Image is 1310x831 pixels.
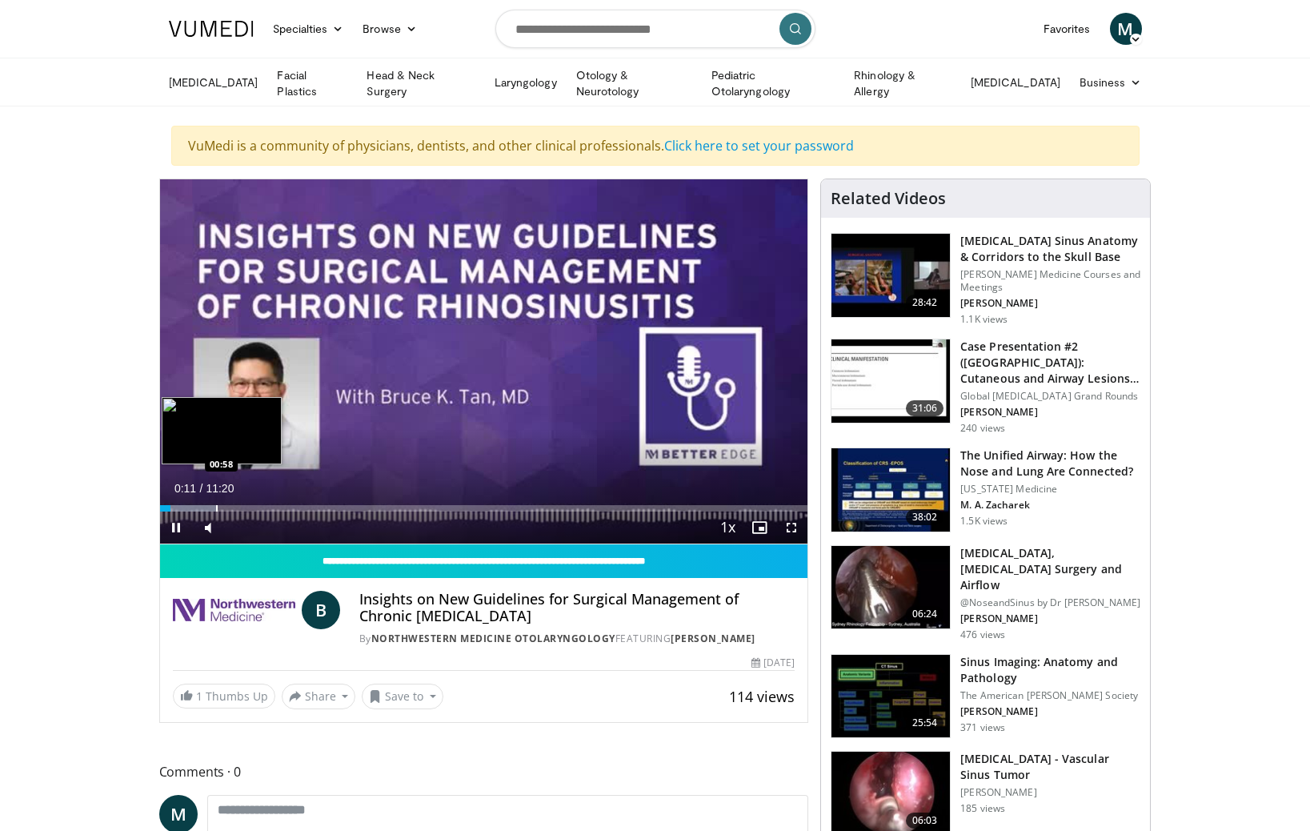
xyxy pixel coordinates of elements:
[751,656,795,670] div: [DATE]
[1070,66,1152,98] a: Business
[159,761,809,782] span: Comments 0
[831,189,946,208] h4: Related Videos
[831,234,950,317] img: 276d523b-ec6d-4eb7-b147-bbf3804ee4a7.150x105_q85_crop-smart_upscale.jpg
[960,339,1140,387] h3: Case Presentation #2 ([GEOGRAPHIC_DATA]): Cutaneous and Airway Lesions i…
[302,591,340,629] a: B
[173,591,295,629] img: Northwestern Medicine Otolaryngology
[960,448,1140,480] h3: The Unified Airway: How the Nose and Lung Are Connected?
[160,505,808,512] div: Progress Bar
[960,233,1140,265] h3: [MEDICAL_DATA] Sinus Anatomy & Corridors to the Skull Base
[206,482,234,495] span: 11:20
[664,137,854,155] a: Click here to set your password
[567,67,702,99] a: Otology & Neurotology
[263,13,354,45] a: Specialties
[906,813,944,829] span: 06:03
[960,499,1140,512] p: M. A. Zacharek
[906,606,944,622] span: 06:24
[495,10,815,48] input: Search topics, interventions
[192,512,224,544] button: Mute
[960,705,1140,718] p: [PERSON_NAME]
[831,654,1140,739] a: 25:54 Sinus Imaging: Anatomy and Pathology The American [PERSON_NAME] Society [PERSON_NAME] 371 v...
[160,512,192,544] button: Pause
[831,546,950,629] img: 5c1a841c-37ed-4666-a27e-9093f124e297.150x105_q85_crop-smart_upscale.jpg
[831,655,950,738] img: 5d00bf9a-6682-42b9-8190-7af1e88f226b.150x105_q85_crop-smart_upscale.jpg
[174,482,196,495] span: 0:11
[282,684,356,709] button: Share
[169,21,254,37] img: VuMedi Logo
[359,632,795,646] div: By FEATURING
[906,509,944,525] span: 38:02
[960,406,1140,419] p: [PERSON_NAME]
[960,422,1005,435] p: 240 views
[362,684,443,709] button: Save to
[960,483,1140,496] p: [US_STATE] Medicine
[160,179,808,544] video-js: Video Player
[960,721,1005,734] p: 371 views
[960,596,1140,609] p: @NoseandSinus by Dr [PERSON_NAME]
[743,512,775,544] button: Enable picture-in-picture mode
[831,233,1140,326] a: 28:42 [MEDICAL_DATA] Sinus Anatomy & Corridors to the Skull Base [PERSON_NAME] Medicine Courses a...
[196,688,202,704] span: 1
[371,632,615,645] a: Northwestern Medicine Otolaryngology
[831,448,950,532] img: fce5840f-3651-4d2e-85b0-3edded5ac8fb.150x105_q85_crop-smart_upscale.jpg
[906,295,944,311] span: 28:42
[960,545,1140,593] h3: [MEDICAL_DATA],[MEDICAL_DATA] Surgery and Airflow
[173,684,275,709] a: 1 Thumbs Up
[162,397,282,464] img: image.jpeg
[906,715,944,731] span: 25:54
[729,687,795,706] span: 114 views
[844,67,961,99] a: Rhinology & Allergy
[960,612,1140,625] p: [PERSON_NAME]
[831,339,950,423] img: 283069f7-db48-4020-b5ba-d883939bec3b.150x105_q85_crop-smart_upscale.jpg
[960,628,1005,641] p: 476 views
[960,689,1140,702] p: The American [PERSON_NAME] Society
[960,802,1005,815] p: 185 views
[906,400,944,416] span: 31:06
[353,13,427,45] a: Browse
[702,67,844,99] a: Pediatric Otolaryngology
[960,268,1140,294] p: [PERSON_NAME] Medicine Courses and Meetings
[961,66,1070,98] a: [MEDICAL_DATA]
[960,313,1008,326] p: 1.1K views
[359,591,795,625] h4: Insights on New Guidelines for Surgical Management of Chronic [MEDICAL_DATA]
[831,339,1140,435] a: 31:06 Case Presentation #2 ([GEOGRAPHIC_DATA]): Cutaneous and Airway Lesions i… Global [MEDICAL_D...
[711,512,743,544] button: Playback Rate
[831,448,1140,532] a: 38:02 The Unified Airway: How the Nose and Lung Are Connected? [US_STATE] Medicine M. A. Zacharek...
[267,67,357,99] a: Facial Plastics
[960,297,1140,310] p: [PERSON_NAME]
[831,545,1140,641] a: 06:24 [MEDICAL_DATA],[MEDICAL_DATA] Surgery and Airflow @NoseandSinus by Dr [PERSON_NAME] [PERSON...
[775,512,807,544] button: Fullscreen
[960,654,1140,686] h3: Sinus Imaging: Anatomy and Pathology
[171,126,1140,166] div: VuMedi is a community of physicians, dentists, and other clinical professionals.
[1110,13,1142,45] a: M
[671,632,755,645] a: [PERSON_NAME]
[960,390,1140,403] p: Global [MEDICAL_DATA] Grand Rounds
[960,751,1140,783] h3: [MEDICAL_DATA] - Vascular Sinus Tumor
[485,66,567,98] a: Laryngology
[960,515,1008,528] p: 1.5K views
[1034,13,1100,45] a: Favorites
[960,786,1140,799] p: [PERSON_NAME]
[200,482,203,495] span: /
[159,66,268,98] a: [MEDICAL_DATA]
[357,67,484,99] a: Head & Neck Surgery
